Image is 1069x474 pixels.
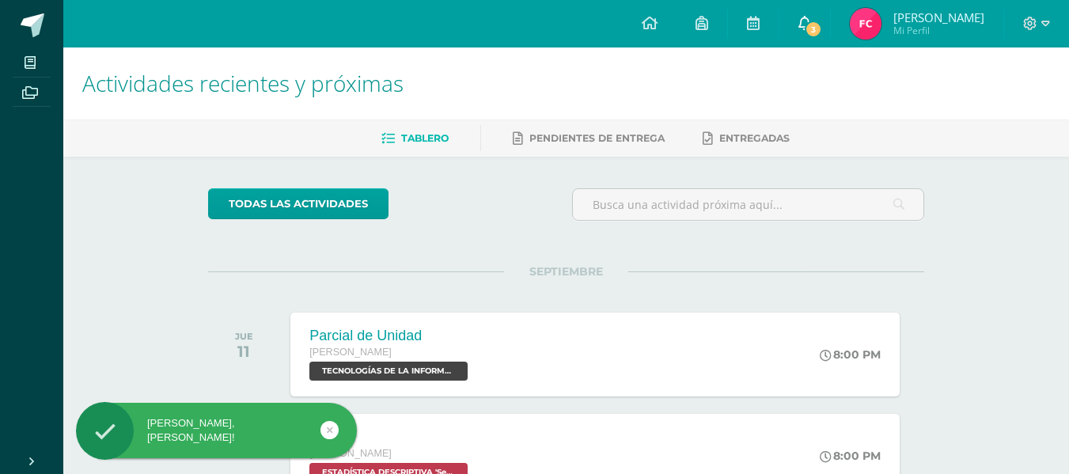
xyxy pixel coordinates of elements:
[208,188,389,219] a: todas las Actividades
[309,347,392,358] span: [PERSON_NAME]
[719,132,790,144] span: Entregadas
[893,24,984,37] span: Mi Perfil
[703,126,790,151] a: Entregadas
[820,449,881,463] div: 8:00 PM
[235,342,253,361] div: 11
[401,132,449,144] span: Tablero
[529,132,665,144] span: Pendientes de entrega
[235,331,253,342] div: JUE
[504,264,628,279] span: SEPTIEMBRE
[820,347,881,362] div: 8:00 PM
[309,328,472,344] div: Parcial de Unidad
[573,189,923,220] input: Busca una actividad próxima aquí...
[513,126,665,151] a: Pendientes de entrega
[805,21,822,38] span: 3
[82,68,404,98] span: Actividades recientes y próximas
[893,9,984,25] span: [PERSON_NAME]
[76,416,357,445] div: [PERSON_NAME], [PERSON_NAME]!
[850,8,881,40] img: 1d3e6312865d1cd01c6e7c077234e905.png
[309,429,472,446] div: Parcial
[381,126,449,151] a: Tablero
[309,362,468,381] span: TECNOLOGÍAS DE LA INFORMACIÓN Y LA COMUNICACIÓN 5 'Sección A'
